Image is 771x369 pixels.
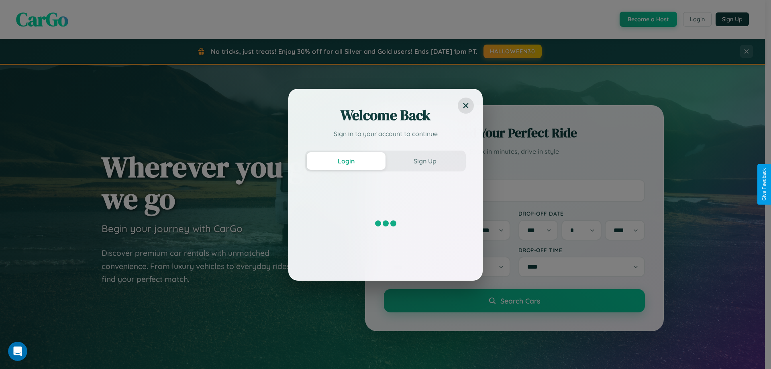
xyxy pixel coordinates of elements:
h2: Welcome Back [305,106,466,125]
iframe: Intercom live chat [8,342,27,361]
button: Sign Up [385,152,464,170]
button: Login [307,152,385,170]
p: Sign in to your account to continue [305,129,466,139]
div: Give Feedback [761,168,767,201]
